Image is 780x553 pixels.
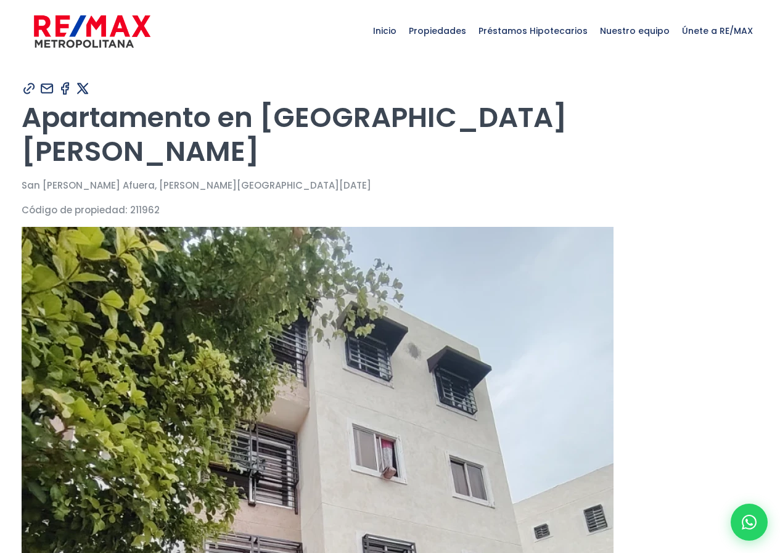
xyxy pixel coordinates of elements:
[130,203,160,216] span: 211962
[57,81,73,96] img: Compartir
[676,12,759,49] span: Únete a RE/MAX
[22,203,128,216] span: Código de propiedad:
[22,178,759,193] p: San [PERSON_NAME] Afuera, [PERSON_NAME][GEOGRAPHIC_DATA][DATE]
[472,12,594,49] span: Préstamos Hipotecarios
[367,12,403,49] span: Inicio
[22,81,37,96] img: Compartir
[34,13,150,50] img: remax-metropolitana-logo
[39,81,55,96] img: Compartir
[594,12,676,49] span: Nuestro equipo
[22,100,759,168] h1: Apartamento en [GEOGRAPHIC_DATA][PERSON_NAME]
[75,81,91,96] img: Compartir
[403,12,472,49] span: Propiedades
